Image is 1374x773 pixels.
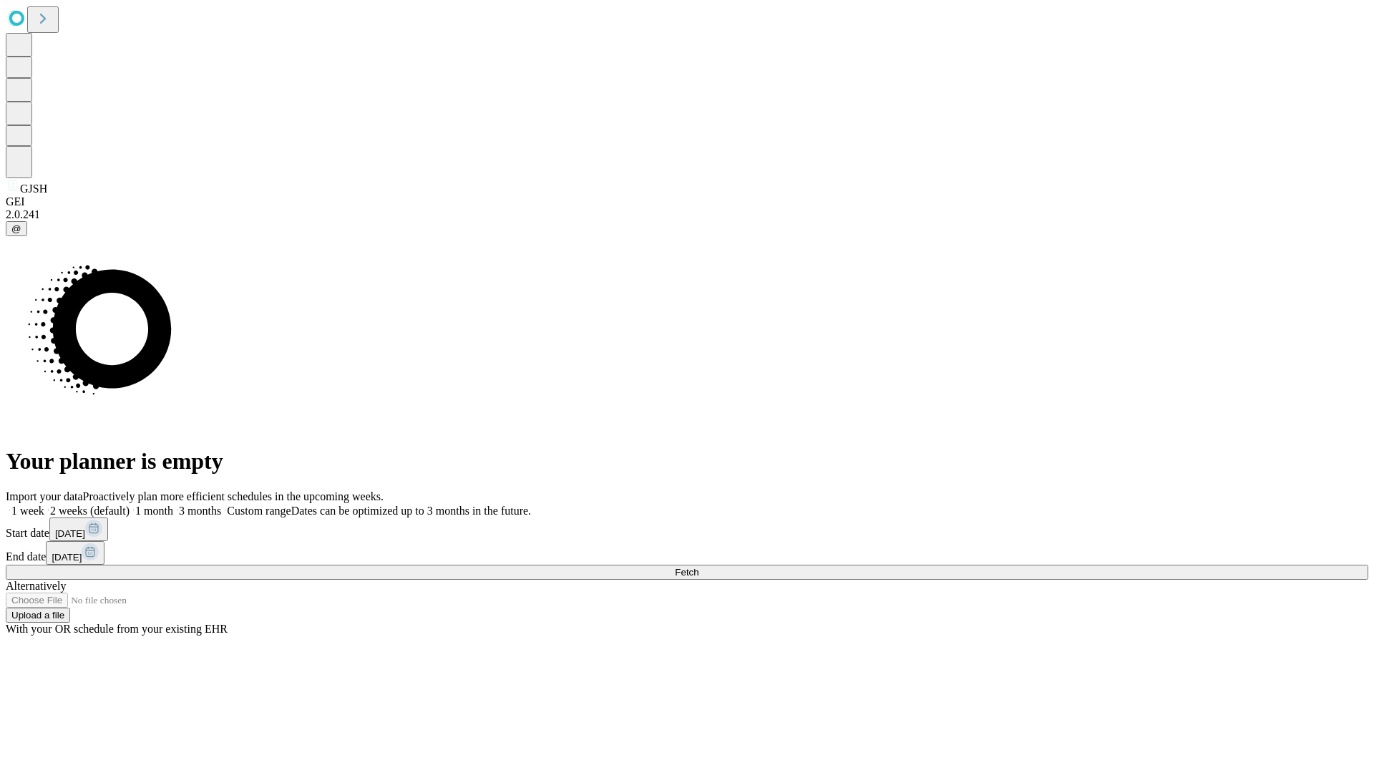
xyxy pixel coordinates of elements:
div: Start date [6,517,1368,541]
button: Fetch [6,565,1368,580]
button: Upload a file [6,608,70,623]
span: 1 month [135,505,173,517]
div: GEI [6,195,1368,208]
span: Import your data [6,490,83,502]
span: Alternatively [6,580,66,592]
span: With your OR schedule from your existing EHR [6,623,228,635]
span: @ [11,223,21,234]
span: 3 months [179,505,221,517]
button: @ [6,221,27,236]
button: [DATE] [49,517,108,541]
div: 2.0.241 [6,208,1368,221]
div: End date [6,541,1368,565]
span: 1 week [11,505,44,517]
span: Custom range [227,505,291,517]
span: [DATE] [55,528,85,539]
span: Proactively plan more efficient schedules in the upcoming weeks. [83,490,384,502]
span: [DATE] [52,552,82,563]
span: Fetch [675,567,698,578]
button: [DATE] [46,541,104,565]
span: 2 weeks (default) [50,505,130,517]
span: Dates can be optimized up to 3 months in the future. [291,505,531,517]
span: GJSH [20,183,47,195]
h1: Your planner is empty [6,448,1368,475]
